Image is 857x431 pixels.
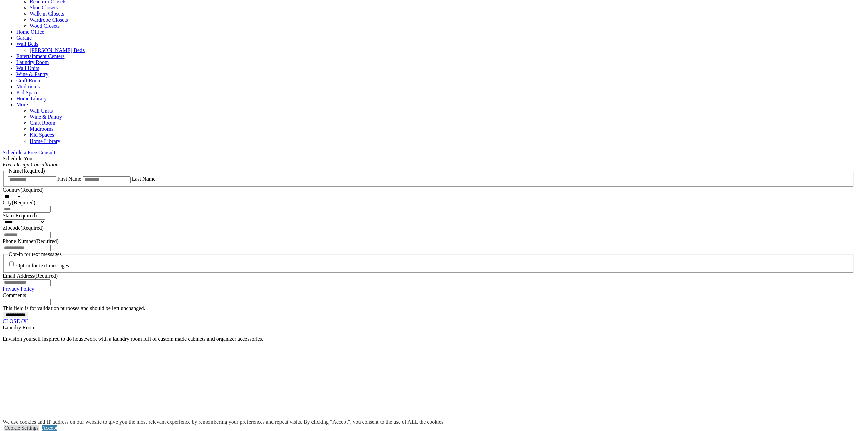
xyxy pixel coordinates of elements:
a: Wine & Pantry [16,71,48,77]
a: Kid Spaces [16,90,40,95]
a: Wall Units [16,65,39,71]
span: (Required) [13,213,37,218]
label: City [3,199,35,205]
label: Last Name [132,176,156,182]
a: Craft Room [30,120,55,126]
label: Email Address [3,273,58,279]
label: Zipcode [3,225,44,231]
label: Opt-in for text messages [16,263,69,269]
label: State [3,213,37,218]
span: (Required) [34,273,58,279]
a: Craft Room [16,78,42,83]
a: Wall Beds [16,41,38,47]
a: More menu text will display only on big screen [16,102,28,107]
a: Laundry Room [16,59,49,65]
a: CLOSE (X) [3,318,29,324]
a: Wardrobe Closets [30,17,68,23]
a: Privacy Policy [3,286,34,292]
span: (Required) [22,168,45,174]
a: Walk-in Closets [30,11,64,17]
a: Home Office [16,29,44,35]
a: Home Library [30,138,60,144]
legend: Name [8,168,46,174]
label: Phone Number [3,238,59,244]
span: (Required) [35,238,58,244]
a: Mudrooms [30,126,53,132]
div: We use cookies and IP address on our website to give you the most relevant experience by remember... [3,419,445,425]
a: [PERSON_NAME] Beds [30,47,85,53]
a: Home Library [16,96,47,101]
a: Wood Closets [30,23,60,29]
a: Kid Spaces [30,132,54,138]
label: Comments [3,292,26,298]
a: Shoe Closets [30,5,58,10]
span: (Required) [20,187,43,193]
a: Accept [42,425,57,431]
label: First Name [57,176,81,182]
a: Garage [16,35,32,41]
em: Free Design Consultation [3,162,59,167]
label: Country [3,187,44,193]
div: This field is for validation purposes and should be left unchanged. [3,305,854,311]
a: Cookie Settings [4,425,39,431]
span: (Required) [12,199,35,205]
a: Mudrooms [16,84,40,89]
span: Schedule Your [3,156,59,167]
a: Entertainment Centers [16,53,65,59]
span: Laundry Room [3,325,35,330]
legend: Opt-in for text messages [8,251,62,257]
a: Wall Units [30,108,53,114]
a: Wine & Pantry [30,114,62,120]
p: Envision yourself inspired to do housework with a laundry room full of custom made cabinets and o... [3,336,854,342]
span: (Required) [20,225,43,231]
a: Schedule a Free Consult (opens a dropdown menu) [3,150,55,155]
